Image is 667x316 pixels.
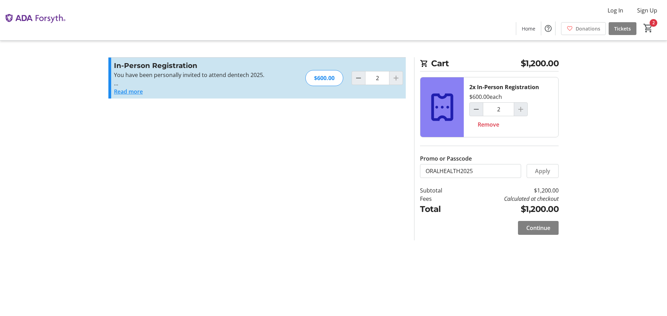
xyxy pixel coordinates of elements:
span: Continue [526,224,550,232]
button: Help [541,22,555,35]
button: Read more [114,87,143,96]
div: $600.00 [305,70,343,86]
button: Log In [602,5,629,16]
button: Remove [469,118,508,131]
span: $1,200.00 [521,57,559,70]
span: Tickets [614,25,631,32]
button: Decrement by one [352,71,365,85]
button: Sign Up [632,5,663,16]
div: $600.00 each [469,93,502,101]
td: Calculated at checkout [460,195,559,203]
span: Remove [478,120,499,129]
span: Sign Up [637,6,657,15]
td: Subtotal [420,186,460,195]
td: $1,200.00 [460,203,559,215]
a: Home [516,22,541,35]
div: 2x In-Person Registration [469,83,539,91]
img: The ADA Forsyth Institute's Logo [4,3,66,37]
td: Fees [420,195,460,203]
a: Tickets [609,22,636,35]
input: In-Person Registration Quantity [483,102,514,116]
button: Continue [518,221,559,235]
td: $1,200.00 [460,186,559,195]
button: Cart [642,22,654,34]
h2: Cart [420,57,559,71]
input: In-Person Registration Quantity [365,71,389,85]
span: Apply [535,167,550,175]
span: Donations [576,25,600,32]
h3: In-Person Registration [114,60,266,71]
span: Log In [608,6,623,15]
td: Total [420,203,460,215]
button: Decrement by one [470,103,483,116]
a: Donations [561,22,606,35]
span: Home [522,25,535,32]
p: You have been personally invited to attend dentech 2025. [114,71,266,79]
button: Apply [527,164,559,178]
label: Promo or Passcode [420,154,472,163]
input: Enter promo or passcode [420,164,521,178]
